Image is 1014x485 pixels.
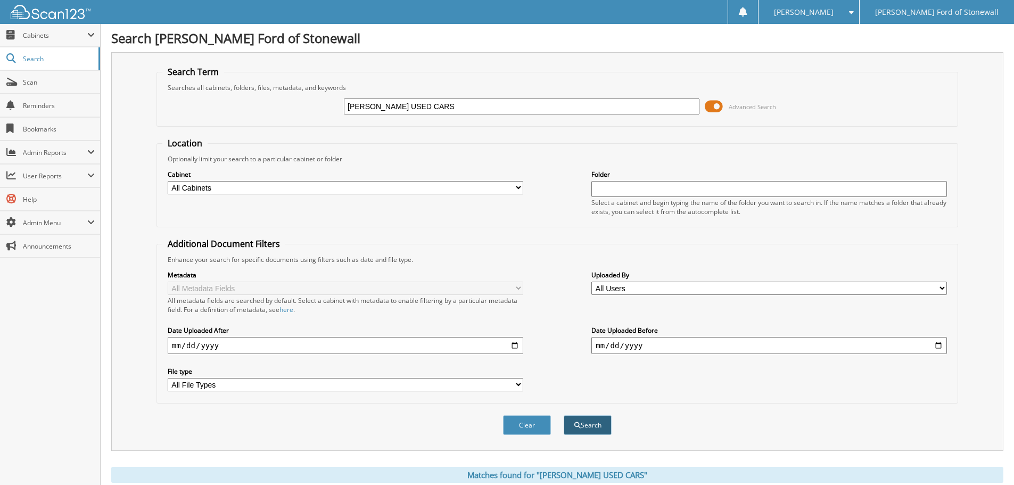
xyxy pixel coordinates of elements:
[23,218,87,227] span: Admin Menu
[961,434,1014,485] iframe: Chat Widget
[729,103,776,111] span: Advanced Search
[279,305,293,314] a: here
[503,415,551,435] button: Clear
[23,195,95,204] span: Help
[23,31,87,40] span: Cabinets
[168,270,523,280] label: Metadata
[168,337,523,354] input: start
[162,154,952,163] div: Optionally limit your search to a particular cabinet or folder
[162,238,285,250] legend: Additional Document Filters
[23,148,87,157] span: Admin Reports
[168,367,523,376] label: File type
[168,170,523,179] label: Cabinet
[111,467,1003,483] div: Matches found for "[PERSON_NAME] USED CARS"
[23,125,95,134] span: Bookmarks
[162,83,952,92] div: Searches all cabinets, folders, files, metadata, and keywords
[591,198,947,216] div: Select a cabinet and begin typing the name of the folder you want to search in. If the name match...
[23,171,87,180] span: User Reports
[11,5,90,19] img: scan123-logo-white.svg
[162,137,208,149] legend: Location
[162,66,224,78] legend: Search Term
[564,415,612,435] button: Search
[875,9,999,15] span: [PERSON_NAME] Ford of Stonewall
[168,296,523,314] div: All metadata fields are searched by default. Select a cabinet with metadata to enable filtering b...
[168,326,523,335] label: Date Uploaded After
[23,101,95,110] span: Reminders
[23,242,95,251] span: Announcements
[111,29,1003,47] h1: Search [PERSON_NAME] Ford of Stonewall
[162,255,952,264] div: Enhance your search for specific documents using filters such as date and file type.
[591,170,947,179] label: Folder
[774,9,834,15] span: [PERSON_NAME]
[591,326,947,335] label: Date Uploaded Before
[23,54,93,63] span: Search
[591,337,947,354] input: end
[23,78,95,87] span: Scan
[591,270,947,280] label: Uploaded By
